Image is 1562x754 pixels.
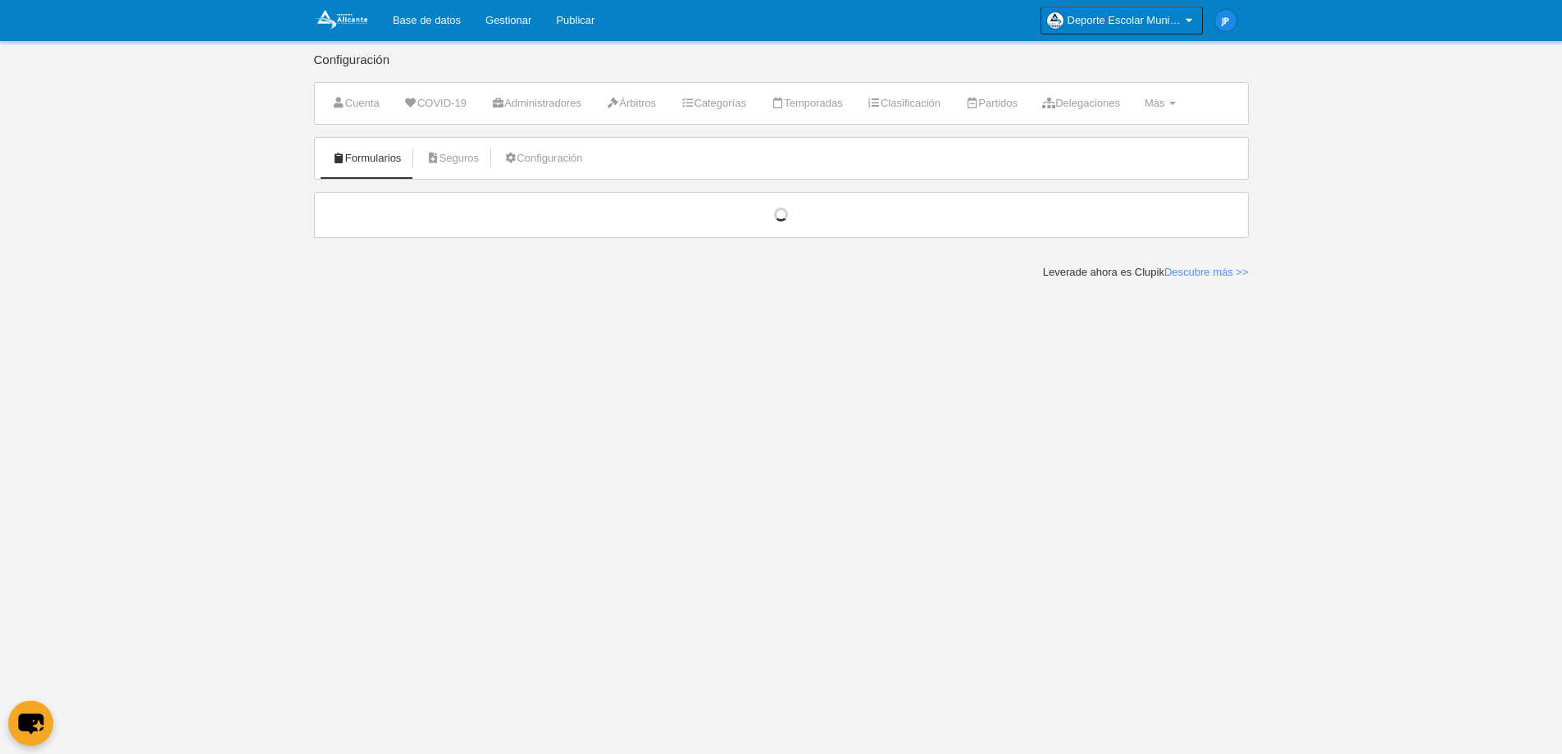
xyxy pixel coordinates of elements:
[1043,265,1249,280] div: Leverade ahora es Clupik
[672,91,755,116] a: Categorías
[417,146,488,171] a: Seguros
[331,208,1232,222] div: Cargando
[762,91,852,116] a: Temporadas
[597,91,665,116] a: Árbitros
[482,91,590,116] a: Administradores
[494,146,591,171] a: Configuración
[8,701,53,746] button: chat-button
[323,146,411,171] a: Formularios
[1164,266,1249,278] a: Descubre más >>
[314,53,1249,82] div: Configuración
[1215,10,1236,31] img: c2l6ZT0zMHgzMCZmcz05JnRleHQ9SlAmYmc9MWU4OGU1.png
[395,91,476,116] a: COVID-19
[323,91,389,116] a: Cuenta
[1136,91,1185,116] a: Más
[858,91,949,116] a: Clasificación
[956,91,1027,116] a: Partidos
[314,10,367,30] img: Deporte Escolar Municipal de Alicante
[1047,12,1063,29] img: OawjjgO45JmU.30x30.jpg
[1145,97,1165,109] span: Más
[1068,12,1182,29] span: Deporte Escolar Municipal de [GEOGRAPHIC_DATA]
[1033,91,1129,116] a: Delegaciones
[1041,7,1203,34] a: Deporte Escolar Municipal de [GEOGRAPHIC_DATA]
